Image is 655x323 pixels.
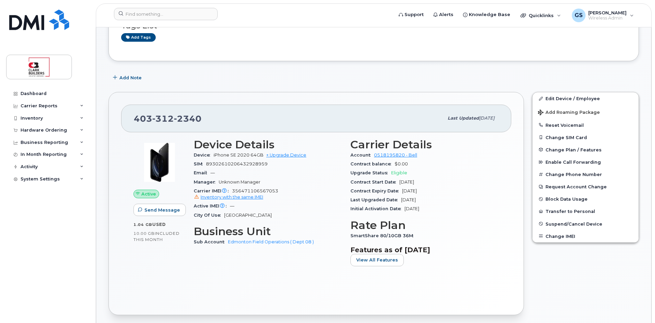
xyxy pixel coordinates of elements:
[210,170,215,175] span: —
[350,219,499,231] h3: Rate Plan
[141,191,156,197] span: Active
[133,231,155,236] span: 10.00 GB
[224,213,272,218] span: [GEOGRAPHIC_DATA]
[402,188,417,193] span: [DATE]
[374,152,417,158] a: 0518195820 - Bell
[201,194,263,200] span: Inventory with the same IMEI
[567,9,639,22] div: Greg Skirten
[532,119,639,131] button: Reset Voicemail
[404,11,424,18] span: Support
[152,113,174,124] span: 312
[545,147,602,152] span: Change Plan / Features
[121,22,626,30] h3: Tags List
[350,254,404,266] button: View All Features
[194,188,342,201] span: 356471106567053
[133,222,152,227] span: 1.04 GB
[219,179,260,185] span: Unknown Manager
[532,168,639,180] button: Change Phone Number
[439,11,453,18] span: Alerts
[152,222,166,227] span: used
[529,13,554,18] span: Quicklinks
[119,75,142,81] span: Add Note
[401,197,416,202] span: [DATE]
[545,221,602,226] span: Suspend/Cancel Device
[532,144,639,156] button: Change Plan / Features
[134,113,202,124] span: 403
[114,8,218,20] input: Find something...
[532,156,639,168] button: Enable Call Forwarding
[194,203,230,208] span: Active IMEI
[214,152,264,158] span: iPhone SE 2020 64GB
[532,131,639,144] button: Change SIM Card
[194,188,232,193] span: Carrier IMEI
[194,161,206,166] span: SIM
[532,230,639,242] button: Change IMEI
[575,11,583,19] span: GS
[350,152,374,158] span: Account
[350,161,395,166] span: Contract balance
[108,71,147,84] button: Add Note
[194,170,210,175] span: Email
[350,138,499,151] h3: Carrier Details
[350,233,417,238] span: SmartShare 80/10GB 36M
[469,11,510,18] span: Knowledge Base
[394,8,428,22] a: Support
[588,15,627,21] span: Wireless Admin
[532,180,639,193] button: Request Account Change
[133,204,186,216] button: Send Message
[532,193,639,205] button: Block Data Usage
[350,246,499,254] h3: Features as of [DATE]
[350,170,391,175] span: Upgrade Status
[479,116,495,121] span: [DATE]
[174,113,202,124] span: 2340
[538,110,600,116] span: Add Roaming Package
[391,170,407,175] span: Eligible
[399,179,414,185] span: [DATE]
[532,205,639,217] button: Transfer to Personal
[194,194,263,200] a: Inventory with the same IMEI
[532,105,639,119] button: Add Roaming Package
[588,10,627,15] span: [PERSON_NAME]
[194,213,224,218] span: City Of Use
[230,203,234,208] span: —
[194,138,342,151] h3: Device Details
[144,207,180,213] span: Send Message
[350,206,404,211] span: Initial Activation Date
[625,293,650,318] iframe: Messenger Launcher
[194,239,228,244] span: Sub Account
[194,179,219,185] span: Manager
[133,231,180,242] span: included this month
[404,206,419,211] span: [DATE]
[228,239,314,244] a: Edmonton Field Operations ( Dept 08 )
[458,8,515,22] a: Knowledge Base
[545,160,601,165] span: Enable Call Forwarding
[121,33,156,42] a: Add tags
[350,179,399,185] span: Contract Start Date
[350,188,402,193] span: Contract Expiry Date
[428,8,458,22] a: Alerts
[356,257,398,263] span: View All Features
[266,152,306,158] a: + Upgrade Device
[448,116,479,121] span: Last updated
[516,9,566,22] div: Quicklinks
[194,225,342,238] h3: Business Unit
[532,218,639,230] button: Suspend/Cancel Device
[194,152,214,158] span: Device
[139,142,180,183] img: image20231002-3703462-2fle3a.jpeg
[350,197,401,202] span: Last Upgraded Date
[206,161,268,166] span: 89302610206432928959
[532,92,639,105] a: Edit Device / Employee
[395,161,408,166] span: $0.00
